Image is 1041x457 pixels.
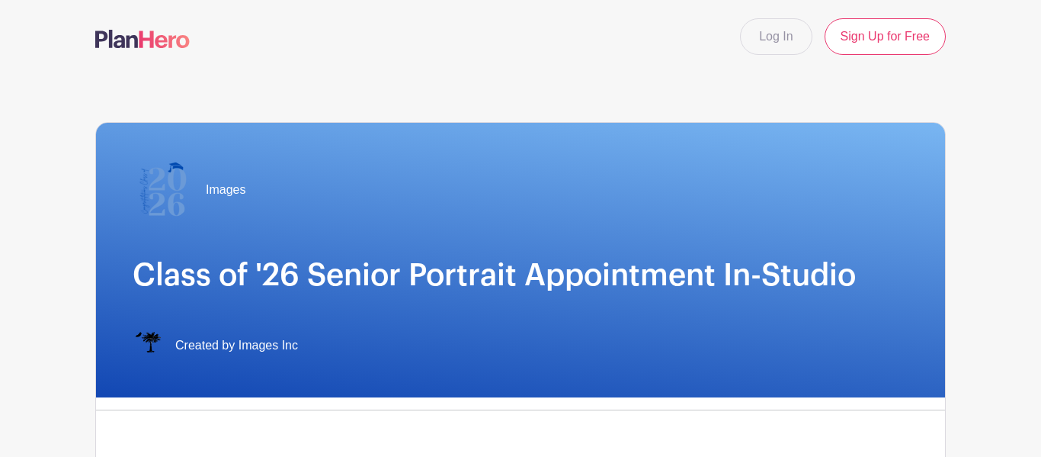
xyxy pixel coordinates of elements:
h1: Class of '26 Senior Portrait Appointment In-Studio [133,257,908,294]
a: Log In [740,18,812,55]
a: Sign Up for Free [825,18,946,55]
img: IMAGES%20logo%20transparenT%20PNG%20s.png [133,330,163,361]
span: Created by Images Inc [175,336,298,355]
img: 2026%20logo%20(2).png [133,159,194,220]
img: logo-507f7623f17ff9eddc593b1ce0a138ce2505c220e1c5a4e2b4648c50719b7d32.svg [95,30,190,48]
span: Images [206,181,245,199]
